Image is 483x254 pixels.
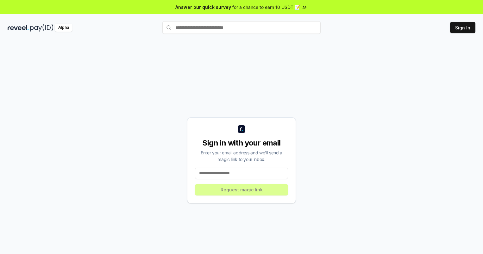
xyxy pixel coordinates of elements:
div: Sign in with your email [195,138,288,148]
div: Enter your email address and we’ll send a magic link to your inbox. [195,149,288,163]
img: logo_small [238,125,245,133]
img: pay_id [30,24,53,32]
img: reveel_dark [8,24,29,32]
span: Answer our quick survey [175,4,231,10]
div: Alpha [55,24,72,32]
button: Sign In [450,22,475,33]
span: for a chance to earn 10 USDT 📝 [232,4,300,10]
